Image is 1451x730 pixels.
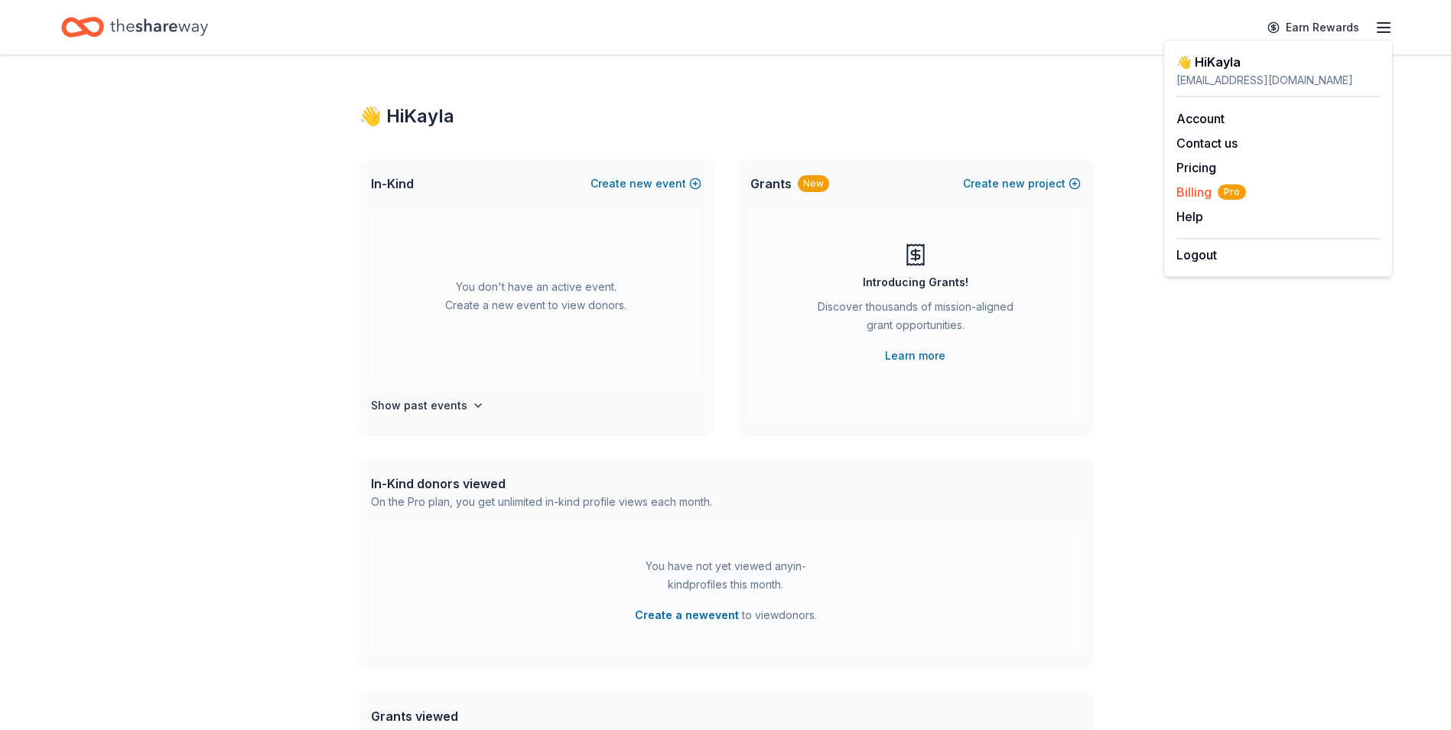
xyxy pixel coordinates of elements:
[635,606,739,624] button: Create a newevent
[798,175,829,192] div: New
[371,208,701,384] div: You don't have an active event. Create a new event to view donors.
[371,493,712,511] div: On the Pro plan, you get unlimited in-kind profile views each month.
[635,606,817,624] span: to view donors .
[1176,134,1238,152] button: Contact us
[630,557,821,594] div: You have not yet viewed any in-kind profiles this month.
[1176,71,1380,90] div: [EMAIL_ADDRESS][DOMAIN_NAME]
[371,707,665,725] div: Grants viewed
[61,9,208,45] a: Home
[1176,53,1380,71] div: 👋 Hi Kayla
[371,396,467,415] h4: Show past events
[863,273,968,292] div: Introducing Grants!
[590,174,701,193] button: Createnewevent
[371,474,712,493] div: In-Kind donors viewed
[1258,14,1368,41] a: Earn Rewards
[359,104,1093,129] div: 👋 Hi Kayla
[371,174,414,193] span: In-Kind
[1176,183,1246,201] span: Billing
[963,174,1081,193] button: Createnewproject
[1176,207,1203,226] button: Help
[1176,160,1216,175] a: Pricing
[1176,246,1217,264] button: Logout
[1002,174,1025,193] span: new
[371,396,484,415] button: Show past events
[750,174,792,193] span: Grants
[812,298,1020,341] div: Discover thousands of mission-aligned grant opportunities.
[630,174,652,193] span: new
[1176,183,1246,201] button: BillingPro
[885,347,945,365] a: Learn more
[1176,111,1225,126] a: Account
[1218,184,1246,200] span: Pro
